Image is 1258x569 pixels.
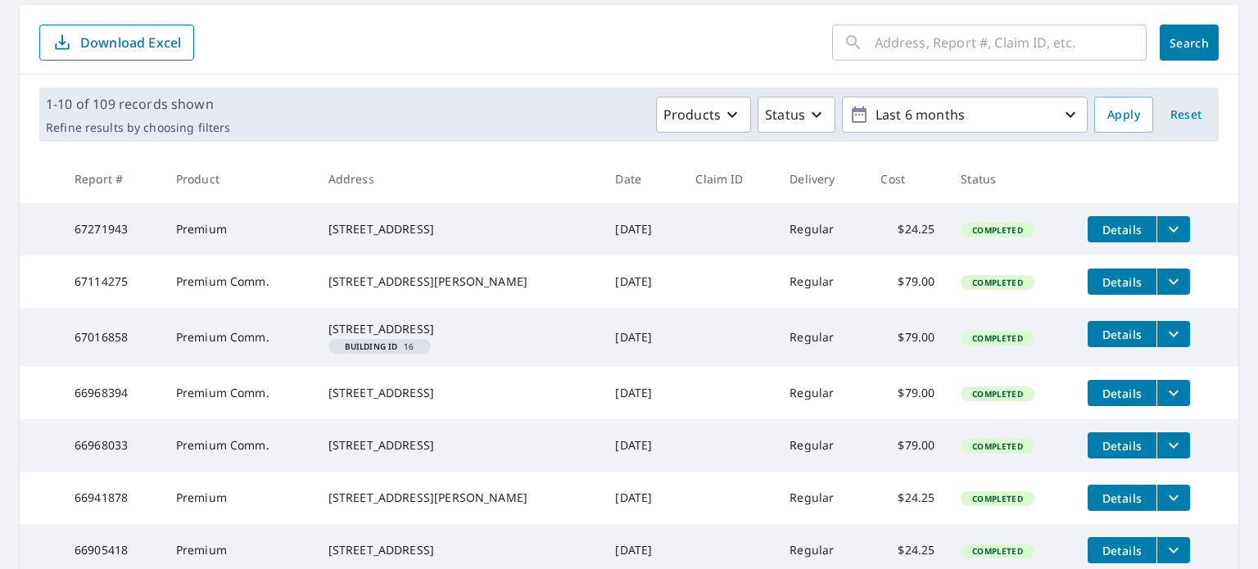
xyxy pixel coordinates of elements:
[163,155,315,203] th: Product
[163,419,315,472] td: Premium Comm.
[61,367,163,419] td: 66968394
[1156,432,1190,458] button: filesDropdownBtn-66968033
[1160,25,1219,61] button: Search
[867,308,948,367] td: $79.00
[61,419,163,472] td: 66968033
[345,342,398,350] em: Building ID
[962,545,1032,557] span: Completed
[663,105,721,124] p: Products
[328,542,590,558] div: [STREET_ADDRESS]
[962,277,1032,288] span: Completed
[962,332,1032,344] span: Completed
[867,419,948,472] td: $79.00
[867,155,948,203] th: Cost
[602,419,682,472] td: [DATE]
[1088,485,1156,511] button: detailsBtn-66941878
[61,472,163,524] td: 66941878
[163,255,315,308] td: Premium Comm.
[776,419,867,472] td: Regular
[602,203,682,255] td: [DATE]
[776,155,867,203] th: Delivery
[1156,321,1190,347] button: filesDropdownBtn-67016858
[163,308,315,367] td: Premium Comm.
[80,34,181,52] p: Download Excel
[758,97,835,133] button: Status
[328,273,590,290] div: [STREET_ADDRESS][PERSON_NAME]
[1156,485,1190,511] button: filesDropdownBtn-66941878
[1097,543,1147,558] span: Details
[1166,105,1206,125] span: Reset
[1088,216,1156,242] button: detailsBtn-67271943
[1097,327,1147,342] span: Details
[1088,380,1156,406] button: detailsBtn-66968394
[61,308,163,367] td: 67016858
[962,224,1032,236] span: Completed
[163,367,315,419] td: Premium Comm.
[1156,537,1190,563] button: filesDropdownBtn-66905418
[1097,490,1147,506] span: Details
[61,255,163,308] td: 67114275
[962,388,1032,400] span: Completed
[1160,97,1212,133] button: Reset
[867,203,948,255] td: $24.25
[765,105,805,124] p: Status
[776,472,867,524] td: Regular
[1097,386,1147,401] span: Details
[46,120,230,135] p: Refine results by choosing filters
[682,155,776,203] th: Claim ID
[163,472,315,524] td: Premium
[61,203,163,255] td: 67271943
[39,25,194,61] button: Download Excel
[1097,438,1147,454] span: Details
[875,20,1147,65] input: Address, Report #, Claim ID, etc.
[1097,274,1147,290] span: Details
[1088,321,1156,347] button: detailsBtn-67016858
[656,97,751,133] button: Products
[1088,432,1156,458] button: detailsBtn-66968033
[602,308,682,367] td: [DATE]
[602,255,682,308] td: [DATE]
[867,255,948,308] td: $79.00
[61,155,163,203] th: Report #
[1173,35,1206,51] span: Search
[867,472,948,524] td: $24.25
[602,367,682,419] td: [DATE]
[602,155,682,203] th: Date
[776,203,867,255] td: Regular
[842,97,1088,133] button: Last 6 months
[1088,269,1156,295] button: detailsBtn-67114275
[776,308,867,367] td: Regular
[315,155,603,203] th: Address
[962,493,1032,504] span: Completed
[1094,97,1153,133] button: Apply
[335,342,424,350] span: 16
[1156,216,1190,242] button: filesDropdownBtn-67271943
[1107,105,1140,125] span: Apply
[867,367,948,419] td: $79.00
[328,321,590,337] div: [STREET_ADDRESS]
[869,101,1061,129] p: Last 6 months
[328,385,590,401] div: [STREET_ADDRESS]
[776,255,867,308] td: Regular
[1088,537,1156,563] button: detailsBtn-66905418
[1156,380,1190,406] button: filesDropdownBtn-66968394
[46,94,230,114] p: 1-10 of 109 records shown
[328,221,590,237] div: [STREET_ADDRESS]
[1156,269,1190,295] button: filesDropdownBtn-67114275
[328,437,590,454] div: [STREET_ADDRESS]
[962,440,1032,452] span: Completed
[776,367,867,419] td: Regular
[163,203,315,255] td: Premium
[328,490,590,506] div: [STREET_ADDRESS][PERSON_NAME]
[948,155,1075,203] th: Status
[602,472,682,524] td: [DATE]
[1097,222,1147,237] span: Details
